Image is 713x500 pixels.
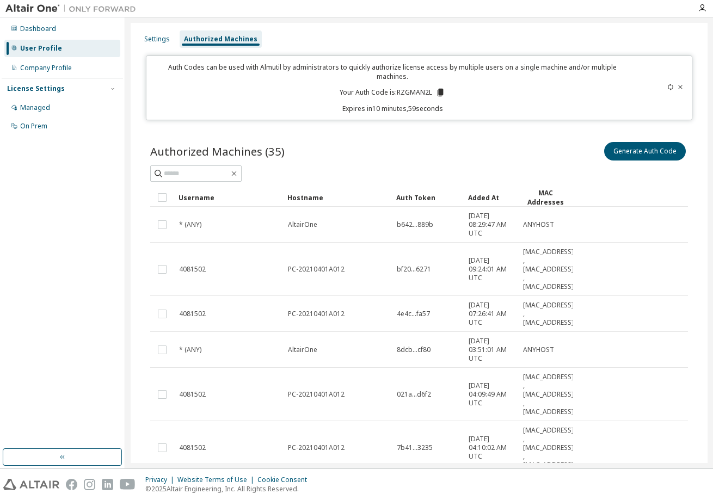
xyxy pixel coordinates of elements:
[397,390,431,399] span: 021a...d6f2
[288,345,317,354] span: AltairOne
[20,64,72,72] div: Company Profile
[5,3,142,14] img: Altair One
[468,189,514,206] div: Added At
[179,345,201,354] span: * (ANY)
[20,103,50,112] div: Managed
[523,301,574,327] span: [MAC_ADDRESS] , [MAC_ADDRESS]
[153,104,632,113] p: Expires in 10 minutes, 59 seconds
[523,345,554,354] span: ANYHOST
[144,35,170,44] div: Settings
[523,220,554,229] span: ANYHOST
[20,122,47,131] div: On Prem
[153,63,632,81] p: Auth Codes can be used with Almutil by administrators to quickly authorize license access by mult...
[288,265,345,274] span: PC-20210401A012
[179,189,279,206] div: Username
[179,443,206,452] span: 4081502
[20,24,56,33] div: Dashboard
[288,443,345,452] span: PC-20210401A012
[523,373,574,416] span: [MAC_ADDRESS] , [MAC_ADDRESS] , [MAC_ADDRESS]
[84,479,95,490] img: instagram.svg
[397,310,430,318] span: 4e4c...fa57
[179,220,201,229] span: * (ANY)
[177,476,257,484] div: Website Terms of Use
[523,426,574,470] span: [MAC_ADDRESS] , [MAC_ADDRESS] , [MAC_ADDRESS]
[179,390,206,399] span: 4081502
[397,443,433,452] span: 7b41...3235
[145,476,177,484] div: Privacy
[145,484,314,493] p: © 2025 Altair Engineering, Inc. All Rights Reserved.
[397,265,431,274] span: bf20...6271
[397,220,433,229] span: b642...889b
[469,381,513,408] span: [DATE] 04:09:49 AM UTC
[469,256,513,282] span: [DATE] 09:24:01 AM UTC
[469,435,513,461] span: [DATE] 04:10:02 AM UTC
[397,345,431,354] span: 8dcb...cf80
[523,188,568,207] div: MAC Addresses
[469,212,513,238] span: [DATE] 08:29:47 AM UTC
[288,310,345,318] span: PC-20210401A012
[20,44,62,53] div: User Profile
[340,88,445,97] p: Your Auth Code is: RZGMAN2L
[287,189,388,206] div: Hostname
[150,144,285,159] span: Authorized Machines (35)
[102,479,113,490] img: linkedin.svg
[288,220,317,229] span: AltairOne
[179,310,206,318] span: 4081502
[469,301,513,327] span: [DATE] 07:26:41 AM UTC
[120,479,136,490] img: youtube.svg
[184,35,257,44] div: Authorized Machines
[179,265,206,274] span: 4081502
[66,479,77,490] img: facebook.svg
[257,476,314,484] div: Cookie Consent
[396,189,459,206] div: Auth Token
[523,248,574,291] span: [MAC_ADDRESS] , [MAC_ADDRESS] , [MAC_ADDRESS]
[7,84,65,93] div: License Settings
[3,479,59,490] img: altair_logo.svg
[469,337,513,363] span: [DATE] 03:51:01 AM UTC
[288,390,345,399] span: PC-20210401A012
[604,142,686,161] button: Generate Auth Code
